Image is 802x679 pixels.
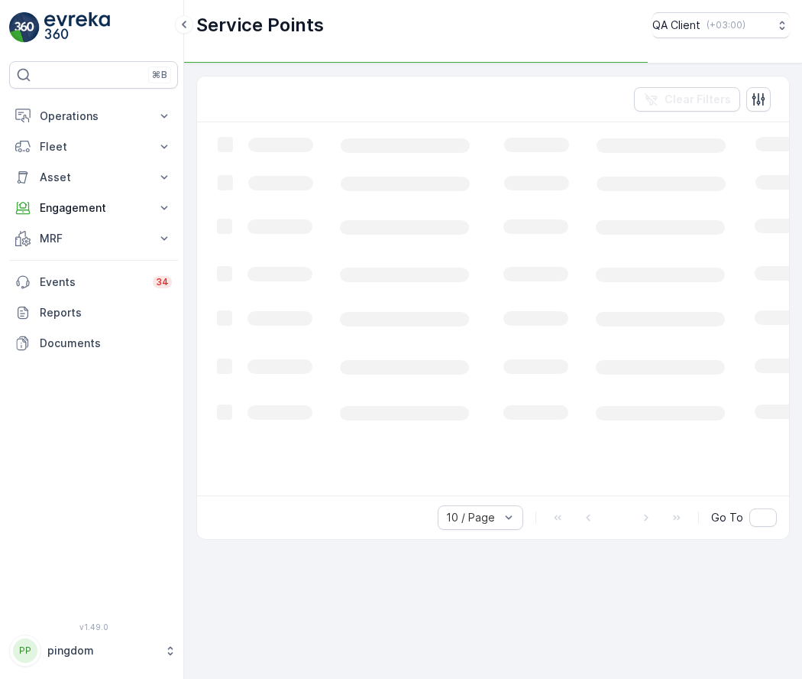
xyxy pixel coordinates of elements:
[47,643,157,658] p: pingdom
[9,12,40,43] img: logo
[707,19,745,31] p: ( +03:00 )
[196,13,324,37] p: Service Points
[40,109,147,124] p: Operations
[9,193,178,223] button: Engagement
[9,267,178,297] a: Events34
[40,170,147,185] p: Asset
[9,328,178,359] a: Documents
[9,297,178,328] a: Reports
[44,12,110,43] img: logo_light-DOdMpM7g.png
[40,275,144,290] p: Events
[40,231,147,246] p: MRF
[9,223,178,254] button: MRF
[40,336,172,351] p: Documents
[652,12,790,38] button: QA Client(+03:00)
[634,87,740,112] button: Clear Filters
[652,18,700,33] p: QA Client
[40,305,172,320] p: Reports
[13,638,37,663] div: PP
[9,635,178,667] button: PPpingdom
[711,510,743,525] span: Go To
[40,139,147,154] p: Fleet
[9,101,178,132] button: Operations
[9,162,178,193] button: Asset
[156,276,169,288] p: 34
[9,622,178,632] span: v 1.49.0
[9,132,178,162] button: Fleet
[665,92,731,107] p: Clear Filters
[40,200,147,216] p: Engagement
[152,69,167,81] p: ⌘B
